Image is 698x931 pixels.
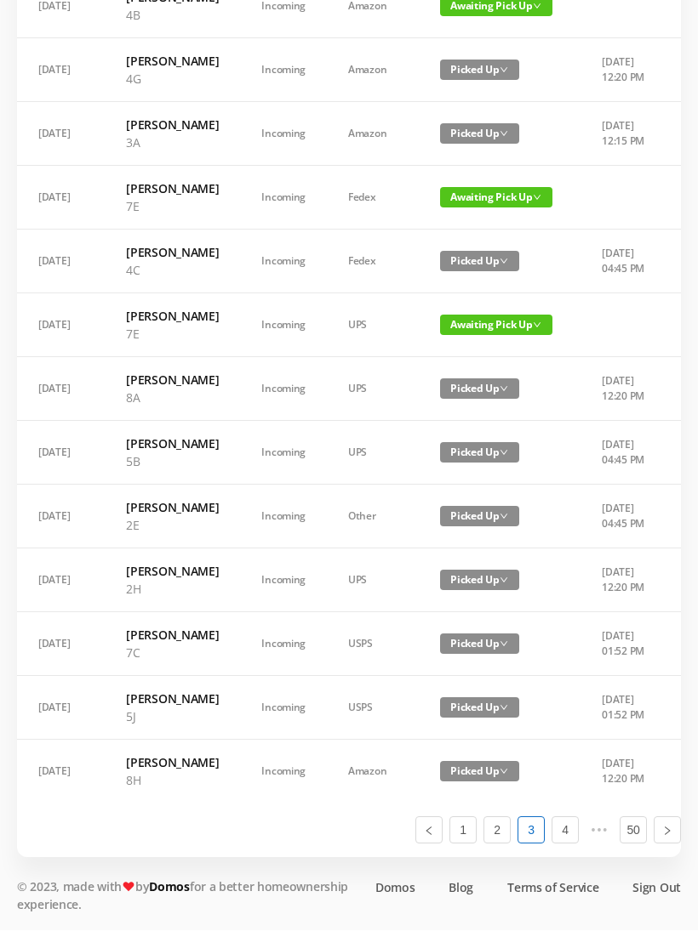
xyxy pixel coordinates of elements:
[518,817,545,844] li: 3
[17,677,105,741] td: [DATE]
[240,613,327,677] td: Incoming
[327,549,419,613] td: UPS
[17,485,105,549] td: [DATE]
[126,517,219,535] p: 2E
[126,627,219,644] h6: [PERSON_NAME]
[581,230,670,294] td: [DATE] 04:45 PM
[449,879,473,897] a: Blog
[654,817,681,844] li: Next Page
[126,7,219,25] p: 4B
[327,358,419,422] td: UPS
[632,879,681,897] a: Sign Out
[17,549,105,613] td: [DATE]
[17,39,105,103] td: [DATE]
[126,772,219,790] p: 8H
[507,879,598,897] a: Terms of Service
[449,817,477,844] li: 1
[620,817,647,844] li: 50
[581,613,670,677] td: [DATE] 01:52 PM
[552,817,579,844] li: 4
[240,549,327,613] td: Incoming
[240,677,327,741] td: Incoming
[581,549,670,613] td: [DATE] 12:20 PM
[126,180,219,198] h6: [PERSON_NAME]
[126,389,219,407] p: 8A
[500,449,508,457] i: icon: down
[126,244,219,262] h6: [PERSON_NAME]
[518,818,544,843] a: 3
[126,308,219,326] h6: [PERSON_NAME]
[17,741,105,803] td: [DATE]
[533,194,541,202] i: icon: down
[440,315,552,336] span: Awaiting Pick Up
[500,513,508,521] i: icon: down
[500,66,508,75] i: icon: down
[126,581,219,599] p: 2H
[500,385,508,394] i: icon: down
[621,818,646,843] a: 50
[126,499,219,517] h6: [PERSON_NAME]
[126,116,219,134] h6: [PERSON_NAME]
[440,379,519,400] span: Picked Up
[17,358,105,422] td: [DATE]
[440,443,519,463] span: Picked Up
[126,644,219,662] p: 7C
[240,358,327,422] td: Incoming
[533,3,541,11] i: icon: down
[440,507,519,527] span: Picked Up
[500,576,508,585] i: icon: down
[240,167,327,230] td: Incoming
[375,879,415,897] a: Domos
[440,252,519,272] span: Picked Up
[17,103,105,167] td: [DATE]
[240,294,327,358] td: Incoming
[126,563,219,581] h6: [PERSON_NAME]
[240,39,327,103] td: Incoming
[440,634,519,655] span: Picked Up
[500,704,508,712] i: icon: down
[126,708,219,726] p: 5J
[440,571,519,591] span: Picked Up
[581,485,670,549] td: [DATE] 04:45 PM
[126,435,219,453] h6: [PERSON_NAME]
[17,294,105,358] td: [DATE]
[327,677,419,741] td: USPS
[500,640,508,649] i: icon: down
[327,230,419,294] td: Fedex
[586,817,613,844] span: •••
[415,817,443,844] li: Previous Page
[500,768,508,776] i: icon: down
[533,321,541,330] i: icon: down
[581,741,670,803] td: [DATE] 12:20 PM
[126,262,219,280] p: 4C
[552,818,578,843] a: 4
[17,422,105,485] td: [DATE]
[240,230,327,294] td: Incoming
[126,453,219,471] p: 5B
[126,134,219,152] p: 3A
[662,826,672,837] i: icon: right
[17,167,105,230] td: [DATE]
[327,103,419,167] td: Amazon
[450,818,476,843] a: 1
[327,294,419,358] td: UPS
[327,613,419,677] td: USPS
[126,754,219,772] h6: [PERSON_NAME]
[126,71,219,88] p: 4G
[440,124,519,145] span: Picked Up
[327,39,419,103] td: Amazon
[440,60,519,81] span: Picked Up
[149,879,190,895] a: Domos
[581,358,670,422] td: [DATE] 12:20 PM
[500,258,508,266] i: icon: down
[424,826,434,837] i: icon: left
[17,878,358,914] p: © 2023, made with by for a better homeownership experience.
[500,130,508,139] i: icon: down
[440,698,519,718] span: Picked Up
[440,762,519,782] span: Picked Up
[327,422,419,485] td: UPS
[17,613,105,677] td: [DATE]
[586,817,613,844] li: Next 5 Pages
[126,690,219,708] h6: [PERSON_NAME]
[327,741,419,803] td: Amazon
